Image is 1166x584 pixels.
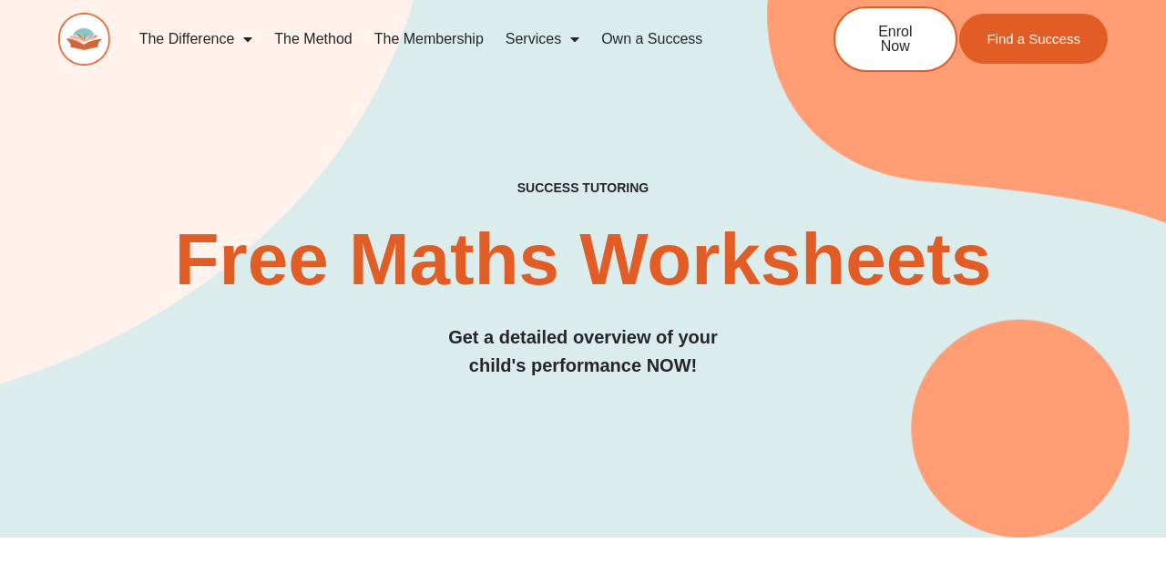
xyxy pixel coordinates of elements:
span: Find a Success [987,32,1080,46]
span: Enrol Now [863,25,928,54]
a: The Difference [128,18,264,60]
a: Services [495,18,590,60]
iframe: Chat Widget [854,378,1166,584]
a: The Method [263,18,363,60]
nav: Menu [128,18,774,60]
h2: Free Maths Worksheets​ [58,223,1108,296]
a: Enrol Now [834,6,957,72]
h3: Get a detailed overview of your child's performance NOW! [58,323,1108,380]
a: Find a Success [959,14,1108,64]
h4: SUCCESS TUTORING​ [58,180,1108,196]
a: The Membership [363,18,495,60]
a: Own a Success [590,18,713,60]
